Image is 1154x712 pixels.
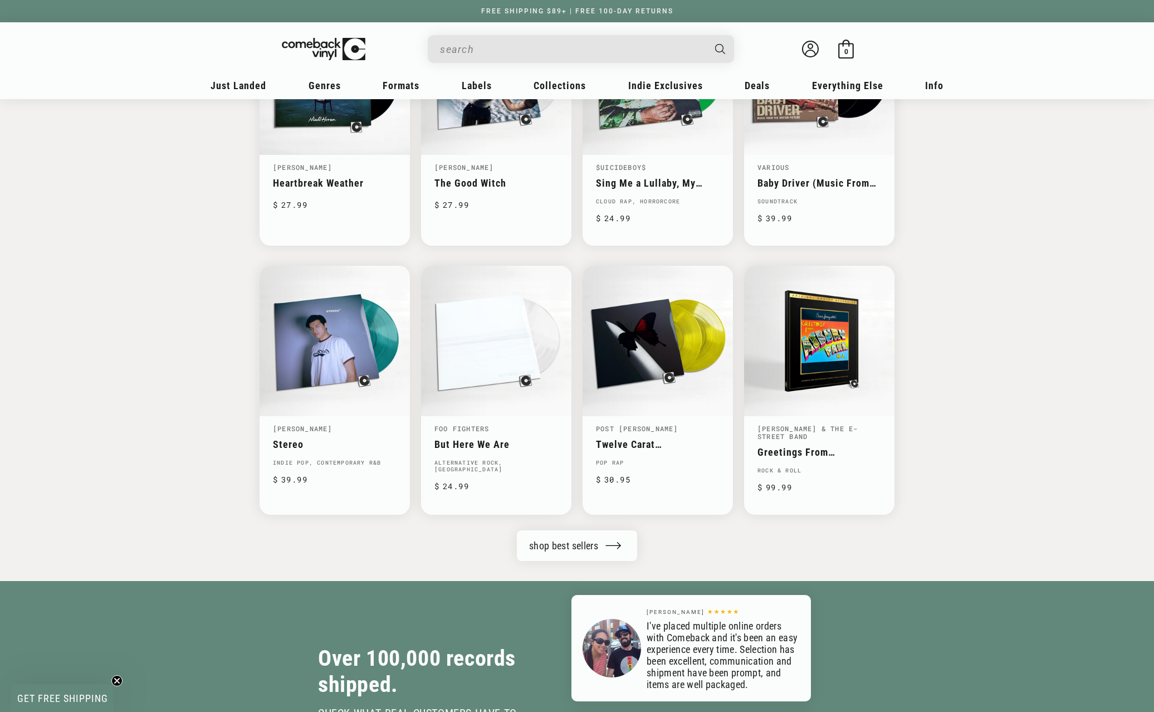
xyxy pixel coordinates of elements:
input: When autocomplete results are available use up and down arrows to review and enter to select [440,38,704,61]
span: Collections [534,80,586,91]
a: Post [PERSON_NAME] [596,424,678,433]
span: Indie Exclusives [628,80,703,91]
span: Just Landed [211,80,266,91]
a: shop best sellers [517,530,637,561]
a: The Good Witch [434,177,558,189]
span: Labels [462,80,492,91]
span: Everything Else [812,80,883,91]
a: Sing Me a Lullaby, My Sweet Temptation [596,177,720,189]
span: GET FREE SHIPPING [17,693,108,704]
a: [PERSON_NAME] & The E-Street Band [757,424,858,441]
a: [PERSON_NAME] [434,163,494,172]
img: Brian J. [583,619,641,677]
a: Foo Fighters [434,424,489,433]
a: $uicideboy$ [596,163,646,172]
span: 0 [844,47,848,56]
div: GET FREE SHIPPINGClose teaser [11,684,114,712]
a: But Here We Are [434,438,558,450]
span: Formats [383,80,419,91]
p: [PERSON_NAME] [647,607,705,617]
span: Deals [745,80,770,91]
a: Heartbreak Weather [273,177,397,189]
button: Search [706,35,736,63]
p: I've placed multiple online orders with Comeback and it's been an easy experience every time. Sel... [647,620,800,690]
a: Twelve Carat [MEDICAL_DATA] [596,438,720,450]
span: Info [925,80,943,91]
h2: Over 100,000 records shipped. [318,645,519,698]
a: Various [757,163,789,172]
a: Baby Driver (Music From The Motion Picture) [757,177,881,189]
a: [PERSON_NAME] [273,163,332,172]
a: Stereo [273,438,397,450]
div: Search [428,35,734,63]
a: FREE SHIPPING $89+ | FREE 100-DAY RETURNS [470,7,684,15]
a: Greetings From [GEOGRAPHIC_DATA] N.J. [757,446,881,458]
p: ★★★★★ [707,606,740,615]
button: Close teaser [111,675,123,686]
span: Genres [309,80,341,91]
a: [PERSON_NAME] [273,424,332,433]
